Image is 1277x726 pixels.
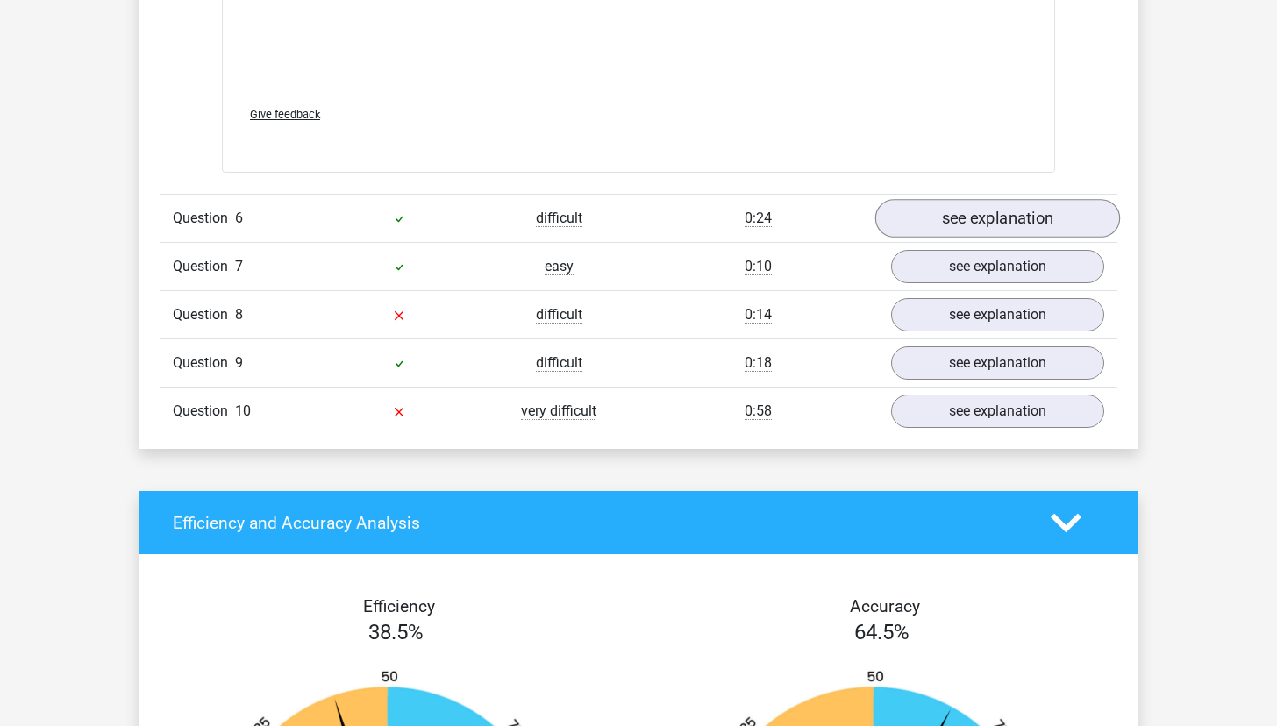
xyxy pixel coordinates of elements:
span: easy [545,258,574,275]
span: 38.5% [368,620,424,644]
h4: Efficiency and Accuracy Analysis [173,513,1024,533]
span: Question [173,208,235,229]
a: see explanation [891,250,1104,283]
span: Question [173,304,235,325]
span: Question [173,352,235,374]
span: Question [173,256,235,277]
span: very difficult [521,402,596,420]
span: difficult [536,306,582,324]
span: Question [173,401,235,422]
span: 0:18 [745,354,772,372]
span: 0:24 [745,210,772,227]
span: 64.5% [854,620,910,644]
span: 0:10 [745,258,772,275]
span: 0:58 [745,402,772,420]
h4: Accuracy [659,596,1111,616]
span: difficult [536,210,582,227]
span: difficult [536,354,582,372]
a: see explanation [891,298,1104,331]
span: 10 [235,402,251,419]
span: Give feedback [250,108,320,121]
h4: Efficiency [173,596,625,616]
span: 0:14 [745,306,772,324]
span: 6 [235,210,243,226]
a: see explanation [891,395,1104,428]
span: 8 [235,306,243,323]
a: see explanation [875,199,1120,238]
span: 7 [235,258,243,274]
span: 9 [235,354,243,371]
a: see explanation [891,346,1104,380]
